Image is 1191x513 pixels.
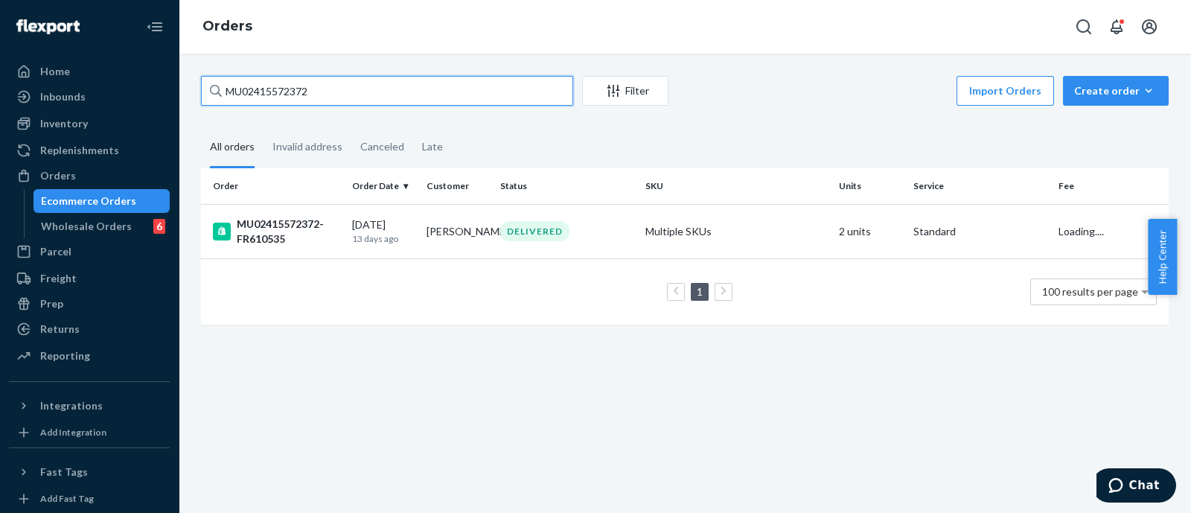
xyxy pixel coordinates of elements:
div: Replenishments [40,143,119,158]
div: Late [422,127,443,166]
a: Inbounds [9,85,170,109]
div: 6 [153,219,165,234]
a: Replenishments [9,138,170,162]
button: Fast Tags [9,460,170,484]
div: Create order [1074,83,1158,98]
div: DELIVERED [500,221,569,241]
a: Freight [9,267,170,290]
p: 13 days ago [352,232,415,245]
div: Prep [40,296,63,311]
a: Parcel [9,240,170,264]
a: Ecommerce Orders [33,189,170,213]
div: [DATE] [352,217,415,245]
a: Home [9,60,170,83]
img: Flexport logo [16,19,80,34]
div: Home [40,64,70,79]
th: SKU [639,168,833,204]
div: Filter [583,83,668,98]
div: Wholesale Orders [41,219,132,234]
td: Loading.... [1053,204,1169,258]
div: Fast Tags [40,465,88,479]
td: Multiple SKUs [639,204,833,258]
button: Open Search Box [1069,12,1099,42]
a: Wholesale Orders6 [33,214,170,238]
span: 100 results per page [1042,285,1138,298]
th: Units [833,168,907,204]
a: Page 1 is your current page [694,285,706,298]
a: Orders [202,18,252,34]
button: Import Orders [957,76,1054,106]
input: Search orders [201,76,573,106]
td: 2 units [833,204,907,258]
ol: breadcrumbs [191,5,264,48]
a: Returns [9,317,170,341]
a: Prep [9,292,170,316]
p: Standard [913,224,1047,239]
button: Create order [1063,76,1169,106]
div: Inbounds [40,89,86,104]
th: Status [494,168,639,204]
div: Customer [427,179,489,192]
a: Reporting [9,344,170,368]
div: Parcel [40,244,71,259]
div: Inventory [40,116,88,131]
div: Ecommerce Orders [41,194,136,208]
iframe: Opens a widget where you can chat to one of our agents [1096,468,1176,506]
div: Add Integration [40,426,106,439]
div: Canceled [360,127,404,166]
div: Freight [40,271,77,286]
button: Close Navigation [140,12,170,42]
th: Fee [1053,168,1169,204]
div: Orders [40,168,76,183]
button: Open account menu [1134,12,1164,42]
div: MU02415572372-FR610535 [213,217,340,246]
div: All orders [210,127,255,168]
th: Service [907,168,1053,204]
button: Filter [582,76,668,106]
button: Help Center [1148,219,1177,295]
a: Orders [9,164,170,188]
div: Integrations [40,398,103,413]
a: Add Fast Tag [9,490,170,508]
a: Inventory [9,112,170,136]
th: Order Date [346,168,421,204]
div: Reporting [40,348,90,363]
div: Invalid address [272,127,342,166]
th: Order [201,168,346,204]
a: Add Integration [9,424,170,442]
div: Add Fast Tag [40,492,94,505]
button: Open notifications [1102,12,1131,42]
button: Integrations [9,394,170,418]
div: Returns [40,322,80,337]
td: [PERSON_NAME] [421,204,495,258]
